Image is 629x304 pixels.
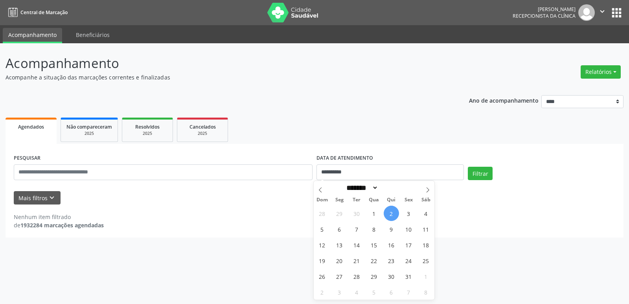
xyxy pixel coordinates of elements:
[314,206,330,221] span: Setembro 28, 2025
[401,253,416,268] span: Outubro 24, 2025
[314,284,330,300] span: Novembro 2, 2025
[314,253,330,268] span: Outubro 19, 2025
[314,237,330,252] span: Outubro 12, 2025
[189,123,216,130] span: Cancelados
[48,193,56,202] i: keyboard_arrow_down
[14,152,40,164] label: PESQUISAR
[384,269,399,284] span: Outubro 30, 2025
[401,284,416,300] span: Novembro 7, 2025
[66,123,112,130] span: Não compareceram
[418,237,434,252] span: Outubro 18, 2025
[314,269,330,284] span: Outubro 26, 2025
[401,269,416,284] span: Outubro 31, 2025
[598,7,607,16] i: 
[332,206,347,221] span: Setembro 29, 2025
[384,206,399,221] span: Outubro 2, 2025
[3,28,62,43] a: Acompanhamento
[366,237,382,252] span: Outubro 15, 2025
[18,123,44,130] span: Agendados
[314,197,331,203] span: Dom
[366,253,382,268] span: Outubro 22, 2025
[349,269,364,284] span: Outubro 28, 2025
[401,221,416,237] span: Outubro 10, 2025
[349,237,364,252] span: Outubro 14, 2025
[128,131,167,136] div: 2025
[401,206,416,221] span: Outubro 3, 2025
[418,253,434,268] span: Outubro 25, 2025
[383,197,400,203] span: Qui
[401,237,416,252] span: Outubro 17, 2025
[332,253,347,268] span: Outubro 20, 2025
[384,253,399,268] span: Outubro 23, 2025
[6,73,438,81] p: Acompanhe a situação das marcações correntes e finalizadas
[349,206,364,221] span: Setembro 30, 2025
[66,131,112,136] div: 2025
[418,269,434,284] span: Novembro 1, 2025
[331,197,348,203] span: Seg
[378,184,404,192] input: Year
[135,123,160,130] span: Resolvidos
[513,13,576,19] span: Recepcionista da clínica
[348,197,365,203] span: Ter
[418,206,434,221] span: Outubro 4, 2025
[417,197,434,203] span: Sáb
[349,284,364,300] span: Novembro 4, 2025
[316,152,373,164] label: DATA DE ATENDIMENTO
[14,213,104,221] div: Nenhum item filtrado
[344,184,379,192] select: Month
[400,197,417,203] span: Sex
[20,9,68,16] span: Central de Marcação
[468,167,493,180] button: Filtrar
[20,221,104,229] strong: 1932284 marcações agendadas
[14,221,104,229] div: de
[418,284,434,300] span: Novembro 8, 2025
[595,4,610,21] button: 
[314,221,330,237] span: Outubro 5, 2025
[610,6,623,20] button: apps
[578,4,595,21] img: img
[384,284,399,300] span: Novembro 6, 2025
[384,221,399,237] span: Outubro 9, 2025
[366,284,382,300] span: Novembro 5, 2025
[366,269,382,284] span: Outubro 29, 2025
[332,284,347,300] span: Novembro 3, 2025
[332,221,347,237] span: Outubro 6, 2025
[332,269,347,284] span: Outubro 27, 2025
[183,131,222,136] div: 2025
[70,28,115,42] a: Beneficiários
[469,95,539,105] p: Ano de acompanhamento
[349,253,364,268] span: Outubro 21, 2025
[349,221,364,237] span: Outubro 7, 2025
[332,237,347,252] span: Outubro 13, 2025
[513,6,576,13] div: [PERSON_NAME]
[418,221,434,237] span: Outubro 11, 2025
[6,53,438,73] p: Acompanhamento
[6,6,68,19] a: Central de Marcação
[365,197,383,203] span: Qua
[384,237,399,252] span: Outubro 16, 2025
[366,221,382,237] span: Outubro 8, 2025
[366,206,382,221] span: Outubro 1, 2025
[581,65,621,79] button: Relatórios
[14,191,61,205] button: Mais filtroskeyboard_arrow_down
